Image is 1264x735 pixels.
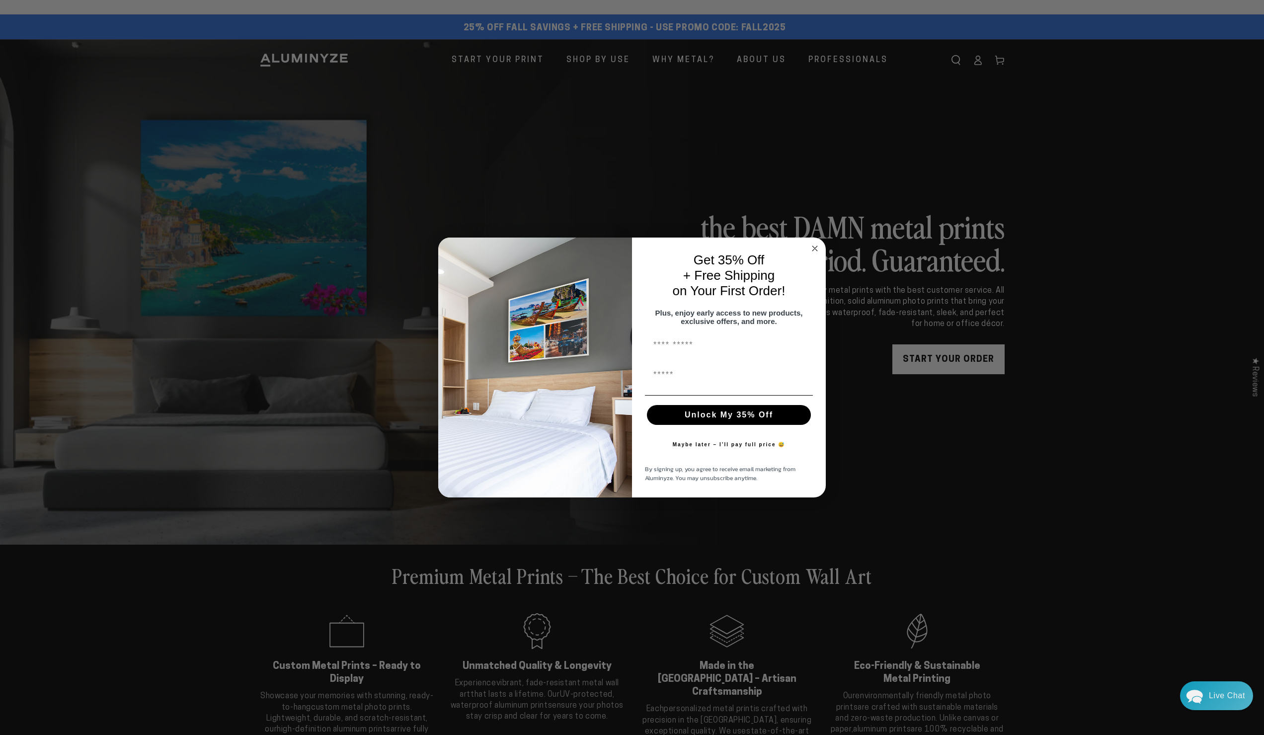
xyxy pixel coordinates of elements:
img: 728e4f65-7e6c-44e2-b7d1-0292a396982f.jpeg [438,238,632,498]
div: Contact Us Directly [1209,681,1245,710]
span: on Your First Order! [673,283,786,298]
span: Get 35% Off [694,252,765,267]
span: + Free Shipping [683,268,775,283]
span: By signing up, you agree to receive email marketing from Aluminyze. You may unsubscribe anytime. [645,465,795,483]
button: Maybe later – I’ll pay full price 😅 [668,435,790,455]
div: Chat widget toggle [1180,681,1253,710]
button: Unlock My 35% Off [647,405,811,425]
span: Plus, enjoy early access to new products, exclusive offers, and more. [655,309,803,326]
button: Close dialog [809,243,821,254]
